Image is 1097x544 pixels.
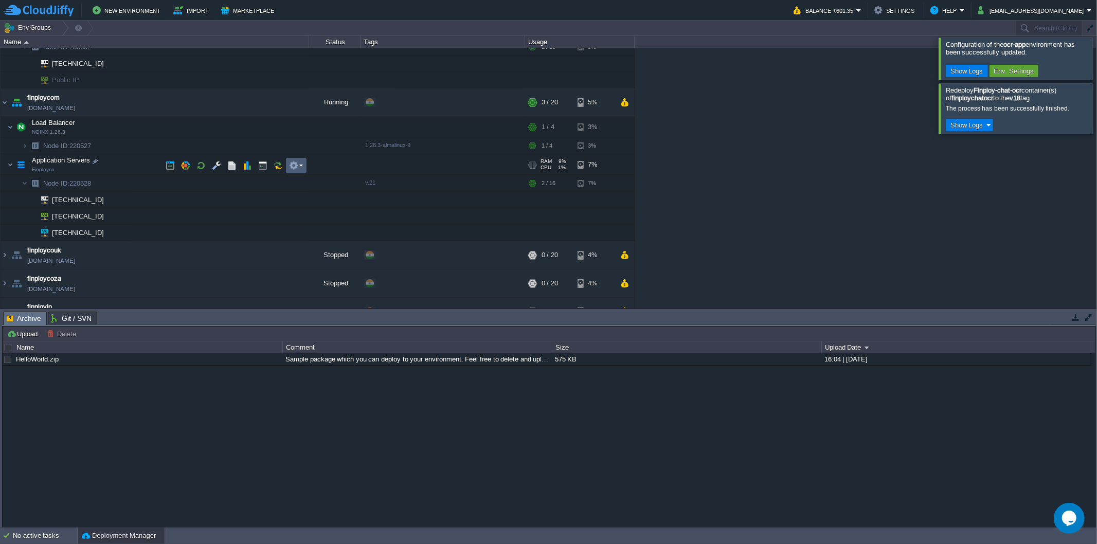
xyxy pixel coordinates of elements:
[24,41,29,44] img: AMDAwAAAACH5BAEAAAAALAAAAAABAAEAAAICRAEAOw==
[51,312,92,324] span: Git / SVN
[32,167,55,173] span: Finployco
[16,355,59,363] a: HelloWorld.zip
[51,76,81,84] a: Public IP
[309,298,361,325] div: Stopped
[578,241,611,269] div: 4%
[578,175,611,191] div: 7%
[9,269,24,297] img: AMDAwAAAACH5BAEAAAAALAAAAAABAAEAAAICRAEAOw==
[951,94,993,102] b: finploychatocr
[47,329,79,338] button: Delete
[51,229,105,237] a: [TECHNICAL_ID]
[578,88,611,116] div: 5%
[978,4,1087,16] button: [EMAIL_ADDRESS][DOMAIN_NAME]
[27,103,75,113] a: [DOMAIN_NAME]
[553,341,821,353] div: Size
[51,208,105,224] span: [TECHNICAL_ID]
[946,41,1075,56] span: Configuration of the environment has been successfully updated.
[51,225,105,241] span: [TECHNICAL_ID]
[34,56,48,71] img: AMDAwAAAACH5BAEAAAAALAAAAAABAAEAAAICRAEAOw==
[28,175,42,191] img: AMDAwAAAACH5BAEAAAAALAAAAAABAAEAAAICRAEAOw==
[27,93,60,103] a: finploycom
[7,329,41,338] button: Upload
[27,302,52,312] a: finployin
[1054,503,1087,534] iframe: chat widget
[542,117,554,137] div: 1 / 4
[43,179,69,187] span: Node ID:
[22,175,28,191] img: AMDAwAAAACH5BAEAAAAALAAAAAABAAEAAAICRAEAOw==
[1,298,9,325] img: AMDAwAAAACH5BAEAAAAALAAAAAABAAEAAAICRAEAOw==
[310,36,360,48] div: Status
[542,298,558,325] div: 0 / 20
[28,225,34,241] img: AMDAwAAAACH5BAEAAAAALAAAAAABAAEAAAICRAEAOw==
[51,72,81,88] span: Public IP
[283,353,551,365] div: Sample package which you can deploy to your environment. Feel free to delete and upload a package...
[1,36,309,48] div: Name
[542,175,555,191] div: 2 / 16
[555,165,566,171] span: 1%
[9,241,24,269] img: AMDAwAAAACH5BAEAAAAALAAAAAABAAEAAAICRAEAOw==
[4,21,55,35] button: Env Groups
[578,298,611,325] div: 5%
[542,138,552,154] div: 1 / 4
[578,117,611,137] div: 3%
[27,284,75,294] a: [DOMAIN_NAME]
[31,118,76,127] span: Load Balancer
[1003,41,1026,48] b: ocr-app
[27,245,61,256] a: finploycouk
[578,154,611,175] div: 7%
[309,241,361,269] div: Stopped
[22,138,28,154] img: AMDAwAAAACH5BAEAAAAALAAAAAABAAEAAAICRAEAOw==
[34,225,48,241] img: AMDAwAAAACH5BAEAAAAALAAAAAABAAEAAAICRAEAOw==
[822,353,1090,365] div: 16:04 | [DATE]
[28,192,34,208] img: AMDAwAAAACH5BAEAAAAALAAAAAABAAEAAAICRAEAOw==
[309,88,361,116] div: Running
[28,208,34,224] img: AMDAwAAAACH5BAEAAAAALAAAAAABAAEAAAICRAEAOw==
[946,86,1057,102] span: Redeploy container(s) of to the tag
[1,241,9,269] img: AMDAwAAAACH5BAEAAAAALAAAAAABAAEAAAICRAEAOw==
[4,4,74,17] img: CloudJiffy
[946,104,1090,113] div: The process has been successfully finished.
[31,156,92,165] span: Application Servers
[9,88,24,116] img: AMDAwAAAACH5BAEAAAAALAAAAAABAAEAAAICRAEAOw==
[34,192,48,208] img: AMDAwAAAACH5BAEAAAAALAAAAAABAAEAAAICRAEAOw==
[309,269,361,297] div: Stopped
[1,88,9,116] img: AMDAwAAAACH5BAEAAAAALAAAAAABAAEAAAICRAEAOw==
[947,66,986,76] button: Show Logs
[542,88,558,116] div: 3 / 20
[7,117,13,137] img: AMDAwAAAACH5BAEAAAAALAAAAAABAAEAAAICRAEAOw==
[51,56,105,71] span: [TECHNICAL_ID]
[14,341,282,353] div: Name
[28,72,34,88] img: AMDAwAAAACH5BAEAAAAALAAAAAABAAEAAAICRAEAOw==
[365,179,375,186] span: v.21
[542,269,558,297] div: 0 / 20
[874,4,918,16] button: Settings
[542,241,558,269] div: 0 / 20
[947,120,986,130] button: Show Logs
[7,312,41,325] span: Archive
[42,179,93,188] a: Node ID:220528
[27,274,61,284] a: finploycoza
[526,36,634,48] div: Usage
[14,154,28,175] img: AMDAwAAAACH5BAEAAAAALAAAAAABAAEAAAICRAEAOw==
[9,298,24,325] img: AMDAwAAAACH5BAEAAAAALAAAAAABAAEAAAICRAEAOw==
[93,4,164,16] button: New Environment
[31,119,76,126] a: Load BalancerNGINX 1.26.3
[51,212,105,220] a: [TECHNICAL_ID]
[31,156,92,164] a: Application ServersFinployco
[930,4,960,16] button: Help
[283,341,552,353] div: Comment
[173,4,212,16] button: Import
[28,138,42,154] img: AMDAwAAAACH5BAEAAAAALAAAAAABAAEAAAICRAEAOw==
[82,531,156,541] button: Deployment Manager
[1010,94,1021,102] b: v18
[14,117,28,137] img: AMDAwAAAACH5BAEAAAAALAAAAAABAAEAAAICRAEAOw==
[7,154,13,175] img: AMDAwAAAACH5BAEAAAAALAAAAAABAAEAAAICRAEAOw==
[43,142,69,150] span: Node ID:
[51,192,105,208] span: [TECHNICAL_ID]
[578,269,611,297] div: 4%
[541,165,551,171] span: CPU
[42,179,93,188] span: 220528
